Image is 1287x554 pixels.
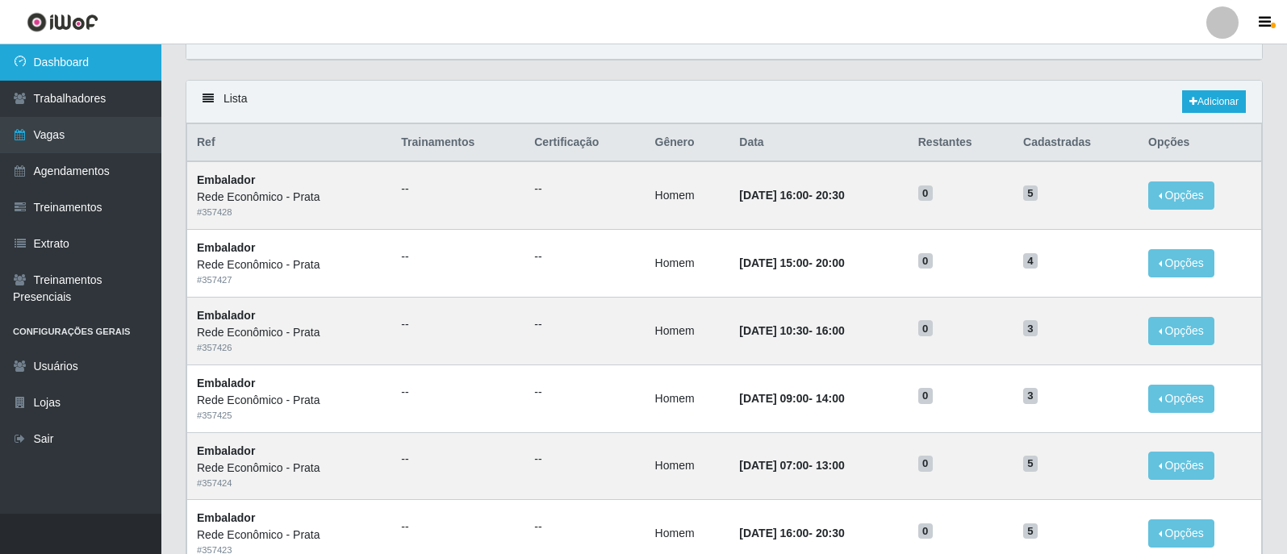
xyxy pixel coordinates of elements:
[816,189,845,202] time: 20:30
[27,12,98,32] img: CoreUI Logo
[197,377,255,389] strong: Embalador
[739,324,809,337] time: [DATE] 10:30
[739,189,809,202] time: [DATE] 16:00
[401,384,515,401] ul: --
[534,248,635,265] ul: --
[1148,519,1214,548] button: Opções
[534,451,635,468] ul: --
[739,459,809,472] time: [DATE] 07:00
[816,256,845,269] time: 20:00
[401,451,515,468] ul: --
[197,241,255,254] strong: Embalador
[391,124,524,162] th: Trainamentos
[816,459,845,472] time: 13:00
[816,392,845,405] time: 14:00
[739,392,844,405] strong: -
[524,124,645,162] th: Certificação
[1023,456,1038,472] span: 5
[197,409,382,423] div: # 357425
[1148,385,1214,413] button: Opções
[739,256,809,269] time: [DATE] 15:00
[1148,249,1214,277] button: Opções
[197,341,382,355] div: # 357426
[816,324,845,337] time: 16:00
[197,256,382,273] div: Rede Econômico - Prata
[186,81,1262,123] div: Lista
[646,230,730,298] td: Homem
[918,388,933,404] span: 0
[646,161,730,229] td: Homem
[1139,124,1262,162] th: Opções
[1148,181,1214,210] button: Opções
[197,392,382,409] div: Rede Econômico - Prata
[401,316,515,333] ul: --
[646,432,730,500] td: Homem
[534,181,635,198] ul: --
[1023,253,1038,269] span: 4
[197,444,255,457] strong: Embalador
[1148,452,1214,480] button: Opções
[197,460,382,477] div: Rede Econômico - Prata
[534,316,635,333] ul: --
[197,324,382,341] div: Rede Econômico - Prata
[1013,124,1139,162] th: Cadastradas
[646,297,730,364] td: Homem
[197,173,255,186] strong: Embalador
[918,185,933,202] span: 0
[401,519,515,535] ul: --
[1148,317,1214,345] button: Opções
[1182,90,1246,113] a: Adicionar
[534,519,635,535] ul: --
[1023,523,1038,539] span: 5
[197,206,382,219] div: # 357428
[1023,185,1038,202] span: 5
[918,523,933,539] span: 0
[909,124,1013,162] th: Restantes
[739,324,844,337] strong: -
[739,527,844,539] strong: -
[1023,320,1038,336] span: 3
[739,459,844,472] strong: -
[739,527,809,539] time: [DATE] 16:00
[918,253,933,269] span: 0
[729,124,908,162] th: Data
[401,248,515,265] ul: --
[534,384,635,401] ul: --
[918,320,933,336] span: 0
[197,309,255,322] strong: Embalador
[187,124,392,162] th: Ref
[816,527,845,539] time: 20:30
[401,181,515,198] ul: --
[1023,388,1038,404] span: 3
[197,527,382,544] div: Rede Econômico - Prata
[197,273,382,287] div: # 357427
[197,511,255,524] strong: Embalador
[197,477,382,490] div: # 357424
[739,392,809,405] time: [DATE] 09:00
[646,364,730,432] td: Homem
[646,124,730,162] th: Gênero
[918,456,933,472] span: 0
[197,189,382,206] div: Rede Econômico - Prata
[739,189,844,202] strong: -
[739,256,844,269] strong: -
